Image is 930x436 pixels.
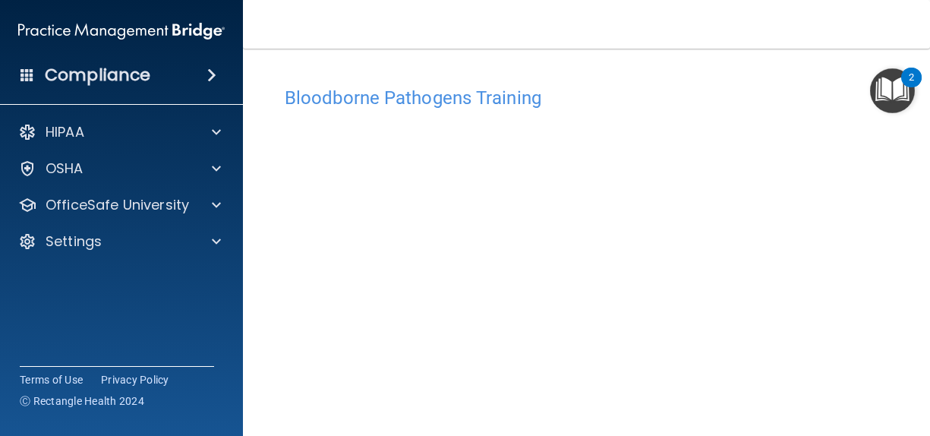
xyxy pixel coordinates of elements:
a: Terms of Use [20,372,83,387]
a: OfficeSafe University [18,196,221,214]
span: Ⓒ Rectangle Health 2024 [20,393,144,409]
a: OSHA [18,160,221,178]
a: Settings [18,232,221,251]
img: PMB logo [18,16,225,46]
a: HIPAA [18,123,221,141]
p: OSHA [46,160,84,178]
a: Privacy Policy [101,372,169,387]
h4: Bloodborne Pathogens Training [285,88,888,108]
h4: Compliance [45,65,150,86]
button: Open Resource Center, 2 new notifications [870,68,915,113]
p: Settings [46,232,102,251]
p: OfficeSafe University [46,196,189,214]
p: HIPAA [46,123,84,141]
div: 2 [909,77,914,97]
